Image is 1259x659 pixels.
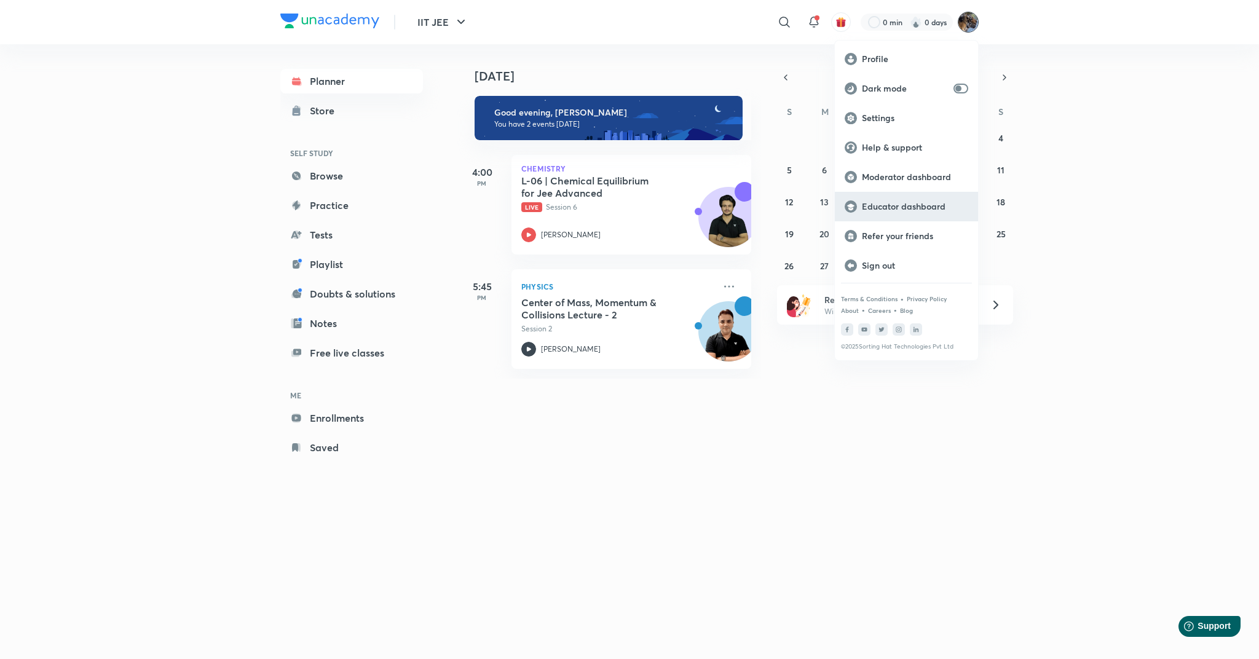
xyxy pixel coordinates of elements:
[861,304,866,315] div: •
[841,307,859,314] a: About
[862,231,968,242] p: Refer your friends
[835,162,978,192] a: Moderator dashboard
[862,260,968,271] p: Sign out
[1150,611,1245,645] iframe: Help widget launcher
[862,142,968,153] p: Help & support
[841,295,898,302] a: Terms & Conditions
[835,221,978,251] a: Refer your friends
[835,44,978,74] a: Profile
[835,103,978,133] a: Settings
[835,133,978,162] a: Help & support
[862,53,968,65] p: Profile
[862,172,968,183] p: Moderator dashboard
[893,304,898,315] div: •
[900,293,904,304] div: •
[862,83,949,94] p: Dark mode
[835,192,978,221] a: Educator dashboard
[868,307,891,314] a: Careers
[900,307,913,314] a: Blog
[841,343,972,350] p: © 2025 Sorting Hat Technologies Pvt Ltd
[862,201,968,212] p: Educator dashboard
[907,295,947,302] a: Privacy Policy
[862,112,968,124] p: Settings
